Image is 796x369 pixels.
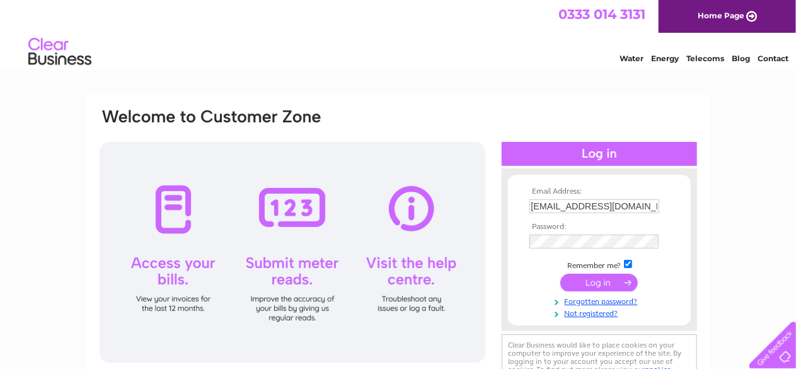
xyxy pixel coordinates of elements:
a: Telecoms [686,54,724,63]
a: Not registered? [529,307,672,319]
a: Energy [651,54,679,63]
input: Submit [560,274,638,291]
a: Contact [758,54,788,63]
a: Forgotten password? [529,295,672,307]
div: Clear Business is a trading name of Verastar Limited (registered in [GEOGRAPHIC_DATA] No. 3667643... [101,7,696,61]
td: Remember me? [526,258,672,271]
a: Blog [732,54,750,63]
img: logo.png [28,33,92,71]
th: Password: [526,223,672,231]
a: 0333 014 3131 [558,6,645,22]
a: Water [620,54,643,63]
th: Email Address: [526,187,672,196]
